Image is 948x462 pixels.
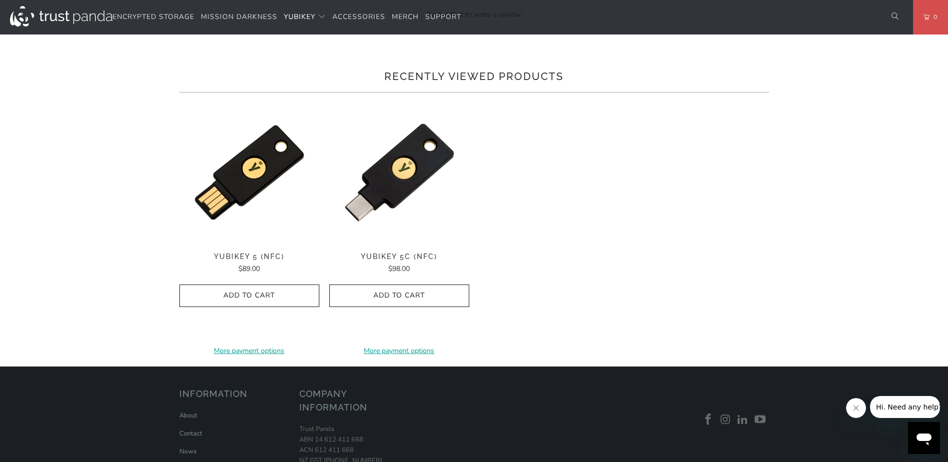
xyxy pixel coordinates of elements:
a: Contact [179,429,202,438]
span: 0 [930,11,938,22]
span: Accessories [332,12,385,21]
iframe: Message from company [870,396,940,418]
span: Mission Darkness [201,12,277,21]
a: YubiKey 5C (NFC) $98.00 [329,252,469,274]
a: Mission Darkness [201,5,277,29]
a: Encrypted Storage [112,5,194,29]
span: Encrypted Storage [112,12,194,21]
a: Merch [392,5,419,29]
iframe: Close message [846,398,866,418]
span: Add to Cart [190,291,309,300]
a: Support [425,5,461,29]
a: Trust Panda Australia on Instagram [718,413,733,426]
button: Add to Cart [179,284,319,307]
a: Trust Panda Australia on Facebook [701,413,716,426]
span: Support [425,12,461,21]
span: Hi. Need any help? [6,7,72,15]
iframe: Button to launch messaging window [908,422,940,454]
h2: Recently viewed products [179,68,769,84]
span: YubiKey 5C (NFC) [329,252,469,261]
button: Add to Cart [329,284,469,307]
a: Accessories [332,5,385,29]
span: YubiKey 5 (NFC) [179,252,319,261]
nav: Translation missing: en.navigation.header.main_nav [112,5,461,29]
a: More payment options [179,345,319,356]
a: YubiKey 5 (NFC) $89.00 [179,252,319,274]
a: About [179,411,197,420]
span: $98.00 [388,264,410,273]
a: Trust Panda Australia on LinkedIn [736,413,751,426]
span: YubiKey [284,12,315,21]
span: Add to Cart [340,291,459,300]
summary: YubiKey [284,5,326,29]
span: Merch [392,12,419,21]
a: News [179,447,196,456]
a: More payment options [329,345,469,356]
img: Trust Panda Australia [10,6,112,26]
a: Trust Panda Australia on YouTube [753,413,768,426]
span: $89.00 [238,264,260,273]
